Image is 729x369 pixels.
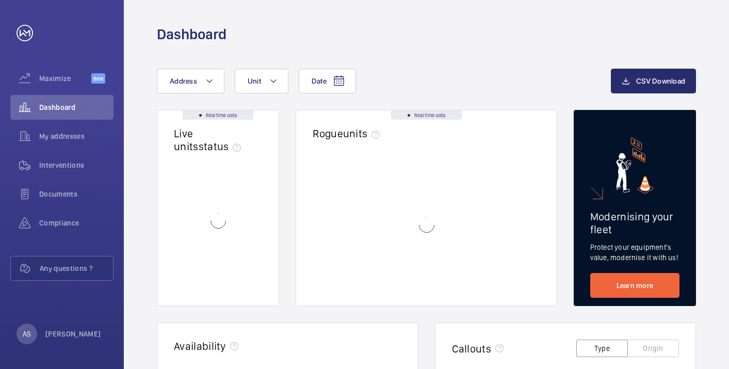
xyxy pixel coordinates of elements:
[39,189,114,199] span: Documents
[590,210,679,236] h2: Modernising your fleet
[313,127,384,140] h2: Rogue
[170,77,197,85] span: Address
[611,69,696,93] button: CSV Download
[45,329,101,339] p: [PERSON_NAME]
[174,340,226,352] h2: Availability
[174,127,245,153] h2: Live units
[39,160,114,170] span: Interventions
[157,69,224,93] button: Address
[39,218,114,228] span: Compliance
[157,25,226,44] h1: Dashboard
[40,263,113,274] span: Any questions ?
[199,140,246,153] span: status
[616,137,654,194] img: marketing-card.svg
[39,131,114,141] span: My addresses
[248,77,261,85] span: Unit
[391,110,462,120] div: Real time data
[39,102,114,113] span: Dashboard
[235,69,288,93] button: Unit
[590,273,679,298] a: Learn more
[23,329,31,339] p: AS
[183,110,253,120] div: Real time data
[39,73,91,84] span: Maximize
[91,73,105,84] span: Beta
[312,77,327,85] span: Date
[627,340,679,357] button: Origin
[576,340,628,357] button: Type
[590,242,679,263] p: Protect your equipment's value, modernise it with us!
[343,127,384,140] span: units
[299,69,356,93] button: Date
[452,342,492,355] h2: Callouts
[636,77,685,85] span: CSV Download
